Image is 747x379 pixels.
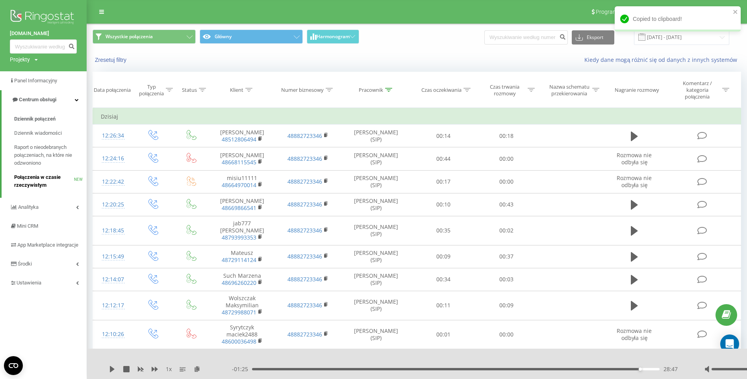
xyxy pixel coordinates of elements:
[106,33,153,40] span: Wszystkie połączenia
[411,124,475,147] td: 00:14
[411,320,475,349] td: 00:01
[287,132,322,139] a: 48882723346
[307,30,359,44] button: Harmonogram
[209,216,275,245] td: jab777 [PERSON_NAME]
[10,56,30,63] div: Projekty
[287,301,322,309] a: 48882723346
[548,84,590,97] div: Nazwa schematu przekierowania
[200,30,303,44] button: Główny
[209,320,275,349] td: Syrytczyk maciek2488
[14,143,83,167] span: Raport o nieodebranych połączeniach, na które nie odzwoniono
[166,365,172,373] span: 1 x
[209,193,275,216] td: [PERSON_NAME]
[209,268,275,291] td: Such Marzena
[209,291,275,320] td: Wolszczak Maksymilian
[10,39,77,54] input: Wyszukiwanie według numeru
[222,136,256,143] a: 48512806494
[10,8,77,28] img: Ringostat logo
[19,97,56,102] span: Centrum obsługi
[617,151,652,166] span: Rozmowa nie odbyła się
[733,9,738,16] button: close
[572,30,614,45] button: Eksport
[287,178,322,185] a: 48882723346
[341,268,411,291] td: [PERSON_NAME] (SIP)
[615,87,659,93] div: Nagranie rozmowy
[287,253,322,260] a: 48882723346
[341,193,411,216] td: [PERSON_NAME] (SIP)
[14,112,87,126] a: Dziennik połączeń
[475,147,538,170] td: 00:00
[222,204,256,212] a: 48669866541
[209,147,275,170] td: [PERSON_NAME]
[2,90,87,109] a: Centrum obsługi
[222,308,256,316] a: 48729988071
[475,320,538,349] td: 00:00
[475,193,538,216] td: 00:43
[411,216,475,245] td: 00:35
[281,87,324,93] div: Numer biznesowy
[14,140,87,170] a: Raport o nieodebranych połączeniach, na które nie odzwoniono
[93,30,196,44] button: Wszystkie połączenia
[14,173,74,189] span: Połączenia w czasie rzeczywistym
[222,234,256,241] a: 48793993353
[411,291,475,320] td: 00:11
[101,249,125,264] div: 12:15:49
[584,56,741,63] a: Kiedy dane mogą różnić się od danych z innych systemów
[484,84,526,97] div: Czas trwania rozmowy
[341,216,411,245] td: [PERSON_NAME] (SIP)
[14,78,57,84] span: Panel Informacyjny
[101,327,125,342] div: 12:10:26
[209,124,275,147] td: [PERSON_NAME]
[101,272,125,287] div: 12:14:07
[222,279,256,286] a: 48696260220
[475,124,538,147] td: 00:18
[14,126,87,140] a: Dziennik wiadomości
[475,245,538,268] td: 00:37
[101,223,125,238] div: 12:18:45
[341,320,411,349] td: [PERSON_NAME] (SIP)
[341,170,411,193] td: [PERSON_NAME] (SIP)
[101,298,125,313] div: 12:12:17
[317,34,350,39] span: Harmonogram
[411,268,475,291] td: 00:34
[4,356,23,375] button: Open CMP widget
[14,170,87,192] a: Połączenia w czasie rzeczywistymNEW
[475,291,538,320] td: 00:09
[411,193,475,216] td: 00:10
[139,84,164,97] div: Typ połączenia
[411,170,475,193] td: 00:17
[93,109,741,124] td: Dzisiaj
[596,9,638,15] span: Program poleceń
[341,147,411,170] td: [PERSON_NAME] (SIP)
[720,334,739,353] div: Open Intercom Messenger
[14,115,56,123] span: Dziennik połączeń
[18,261,32,267] span: Środki
[411,245,475,268] td: 00:09
[222,256,256,264] a: 48729114124
[341,245,411,268] td: [PERSON_NAME] (SIP)
[484,30,568,45] input: Wyszukiwanie według numeru
[101,128,125,143] div: 12:26:34
[101,174,125,189] div: 12:22:42
[182,87,197,93] div: Status
[615,6,741,32] div: Copied to clipboard!
[209,245,275,268] td: Mateusz
[93,56,130,63] button: Zresetuj filtry
[359,87,383,93] div: Pracownik
[475,216,538,245] td: 00:02
[287,201,322,208] a: 48882723346
[101,151,125,166] div: 12:24:16
[341,291,411,320] td: [PERSON_NAME] (SIP)
[18,204,39,210] span: Analityka
[101,197,125,212] div: 12:20:25
[664,365,678,373] span: 28:47
[341,124,411,147] td: [PERSON_NAME] (SIP)
[230,87,243,93] div: Klient
[411,147,475,170] td: 00:44
[617,174,652,189] span: Rozmowa nie odbyła się
[617,327,652,342] span: Rozmowa nie odbyła się
[287,331,322,338] a: 48882723346
[17,223,38,229] span: Mini CRM
[475,170,538,193] td: 00:00
[639,368,642,371] div: Accessibility label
